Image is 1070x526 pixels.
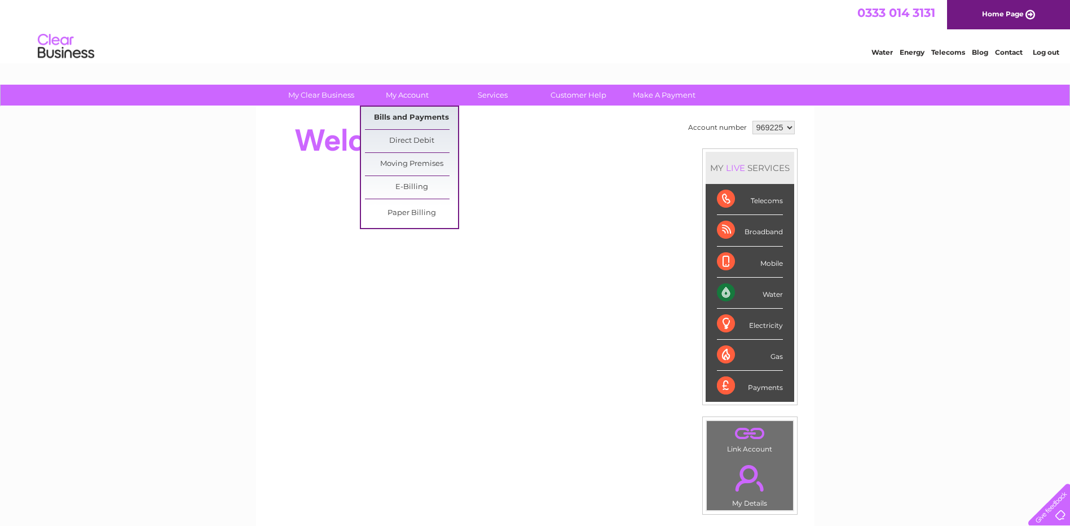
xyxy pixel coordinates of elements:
[706,455,794,511] td: My Details
[995,48,1023,56] a: Contact
[717,247,783,278] div: Mobile
[871,48,893,56] a: Water
[724,163,747,173] div: LIVE
[900,48,924,56] a: Energy
[532,85,625,106] a: Customer Help
[706,152,794,184] div: MY SERVICES
[717,278,783,309] div: Water
[365,202,458,225] a: Paper Billing
[706,420,794,456] td: Link Account
[365,176,458,199] a: E-Billing
[618,85,711,106] a: Make A Payment
[269,6,802,55] div: Clear Business is a trading name of Verastar Limited (registered in [GEOGRAPHIC_DATA] No. 3667643...
[857,6,935,20] a: 0333 014 3131
[717,309,783,340] div: Electricity
[972,48,988,56] a: Blog
[717,184,783,215] div: Telecoms
[717,215,783,246] div: Broadband
[360,85,453,106] a: My Account
[37,29,95,64] img: logo.png
[446,85,539,106] a: Services
[931,48,965,56] a: Telecoms
[365,107,458,129] a: Bills and Payments
[717,371,783,401] div: Payments
[365,130,458,152] a: Direct Debit
[710,458,790,498] a: .
[365,153,458,176] a: Moving Premises
[710,424,790,444] a: .
[717,340,783,371] div: Gas
[685,118,750,137] td: Account number
[1033,48,1059,56] a: Log out
[275,85,368,106] a: My Clear Business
